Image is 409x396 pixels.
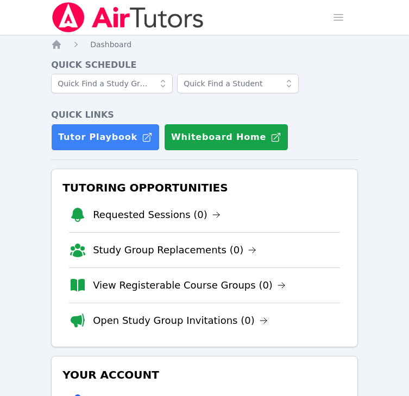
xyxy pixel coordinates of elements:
[90,40,131,49] span: Dashboard
[60,365,349,385] h3: Your Account
[164,124,288,151] button: Whiteboard Home
[51,108,358,122] h4: Quick Links
[51,74,173,93] input: Quick Find a Study Group
[51,124,160,151] a: Tutor Playbook
[90,39,131,50] a: Dashboard
[51,59,358,72] h4: Quick Schedule
[93,278,286,293] a: View Registerable Course Groups (0)
[93,313,268,328] a: Open Study Group Invitations (0)
[51,2,205,33] img: Air Tutors
[93,207,221,222] a: Requested Sessions (0)
[177,74,299,93] input: Quick Find a Student
[60,178,349,197] h3: Tutoring Opportunities
[93,242,256,258] a: Study Group Replacements (0)
[51,39,358,50] nav: Breadcrumb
